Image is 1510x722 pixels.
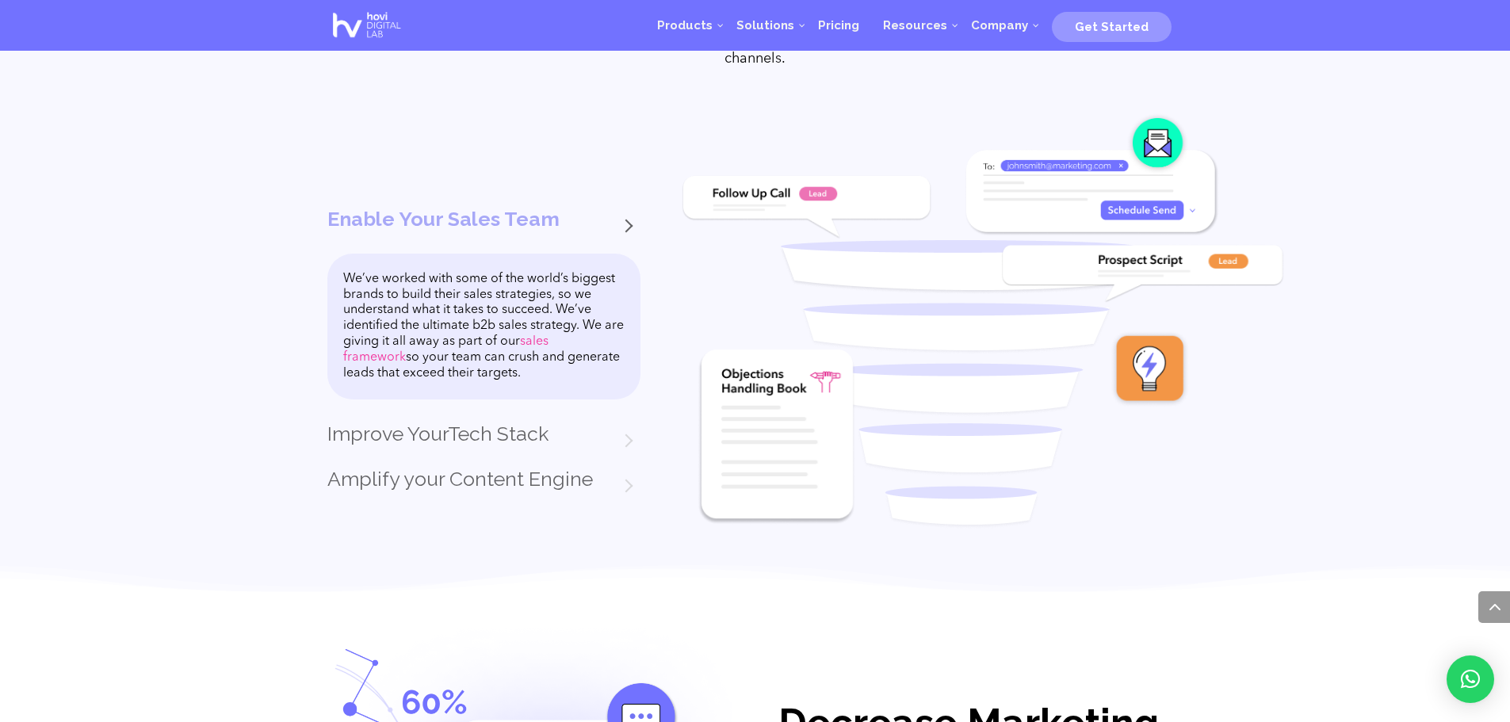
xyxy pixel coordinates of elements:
[1052,13,1172,37] a: Get Started
[1001,249,1284,308] img: b2b marketing
[645,2,724,49] a: Products
[959,2,1040,49] a: Company
[327,208,640,254] h3: Enable Your Sales Team
[806,2,871,49] a: Pricing
[343,335,549,364] a: sales framework
[778,239,1138,528] img: ABM
[698,353,855,529] img: Decrease marketing costs
[965,105,1219,229] img: B2B sales
[883,18,947,32] span: Resources
[724,2,806,49] a: Solutions
[1111,328,1191,407] img: b2b sales
[1075,20,1149,34] span: Get Started
[327,423,640,469] h3: Improve Your
[657,18,713,32] span: Products
[736,18,794,32] span: Solutions
[448,422,549,445] a: Tech Stack
[343,351,620,380] span: so your team can crush and generate leads that exceed their targets.
[971,18,1028,32] span: Company
[343,273,624,348] span: We’ve worked with some of the world’s biggest brands to build their sales strategies, so we under...
[818,18,859,32] span: Pricing
[682,173,932,239] img: generate leads
[327,468,640,514] h3: Amplify your Content Engine
[871,2,959,49] a: Resources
